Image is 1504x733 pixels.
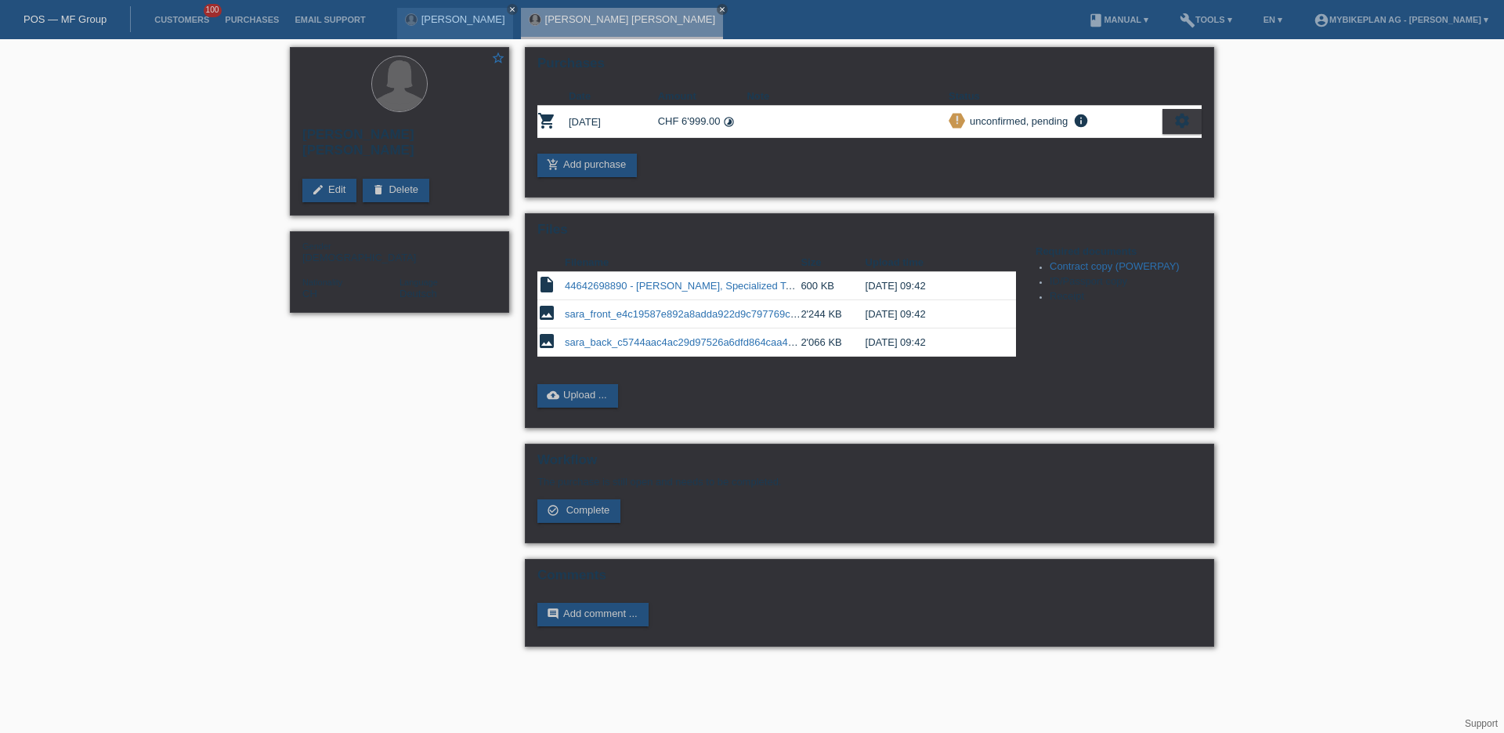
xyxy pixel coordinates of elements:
i: edit [312,183,324,196]
p: The purchase is still open and needs to be completed. [537,476,1202,488]
span: Language [399,278,438,287]
a: Support [1465,718,1498,729]
a: sara_back_c5744aac4ac29d97526a6dfd864caa46.jpeg [565,336,815,348]
th: Filename [565,253,801,272]
a: 44642698890 - [PERSON_NAME], Specialized Tarmac SL8 Expert Di2.pdf [565,280,902,292]
td: [DATE] 09:42 [866,272,994,300]
a: Email Support [287,15,373,24]
i: Instalments (36 instalments) [723,116,735,128]
i: priority_high [952,114,963,125]
a: EN ▾ [1256,15,1290,24]
i: delete [372,183,385,196]
h2: [PERSON_NAME] [PERSON_NAME] [302,127,497,166]
i: star_border [491,51,505,65]
a: bookManual ▾ [1080,15,1156,24]
span: Complete [566,504,610,516]
li: ID/Passport copy [1050,275,1202,290]
span: Switzerland [302,288,317,299]
i: check_circle_outline [547,504,559,517]
i: account_circle [1314,13,1329,28]
td: 2'244 KB [801,300,865,328]
i: info [1072,113,1090,129]
th: Status [949,87,1162,106]
a: deleteDelete [363,179,429,202]
a: star_border [491,51,505,67]
td: [DATE] [569,106,658,138]
td: [DATE] 09:42 [866,300,994,328]
i: POSP00028058 [537,111,556,130]
td: 600 KB [801,272,865,300]
a: check_circle_outline Complete [537,499,620,523]
a: sara_front_e4c19587e892a8adda922d9c797769c0.jpeg [565,308,818,320]
i: book [1088,13,1104,28]
i: image [537,332,556,350]
h2: Workflow [537,452,1202,476]
h2: Purchases [537,56,1202,79]
i: insert_drive_file [537,275,556,294]
li: Receipt [1050,290,1202,305]
a: Customers [146,15,217,24]
div: unconfirmed, pending [965,113,1068,129]
i: comment [547,608,559,620]
th: Size [801,253,865,272]
span: Gender [302,241,331,251]
i: image [537,303,556,322]
i: build [1180,13,1195,28]
h2: Files [537,222,1202,245]
a: Contract copy (POWERPAY) [1050,260,1180,272]
a: close [717,4,728,15]
a: Purchases [217,15,287,24]
th: Date [569,87,658,106]
a: POS — MF Group [23,13,107,25]
div: [DEMOGRAPHIC_DATA] [302,240,399,263]
i: add_shopping_cart [547,158,559,171]
i: close [508,5,516,13]
th: Note [747,87,949,106]
th: Upload time [866,253,994,272]
a: account_circleMybikeplan AG - [PERSON_NAME] ▾ [1306,15,1496,24]
a: editEdit [302,179,356,202]
h2: Comments [537,568,1202,591]
a: commentAdd comment ... [537,603,649,626]
a: add_shopping_cartAdd purchase [537,154,637,177]
th: Amount [658,87,747,106]
td: 2'066 KB [801,328,865,357]
span: 100 [204,4,222,17]
a: cloud_uploadUpload ... [537,384,618,408]
i: settings [1173,112,1191,129]
span: Deutsch [399,288,437,299]
i: close [718,5,726,13]
td: CHF 6'999.00 [658,106,747,138]
h4: Required documents [1036,245,1202,257]
a: buildTools ▾ [1172,15,1240,24]
i: cloud_upload [547,389,559,401]
span: Nationality [302,278,342,287]
a: close [507,4,518,15]
a: [PERSON_NAME] [PERSON_NAME] [545,13,715,25]
a: [PERSON_NAME] [421,13,505,25]
td: [DATE] 09:42 [866,328,994,357]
